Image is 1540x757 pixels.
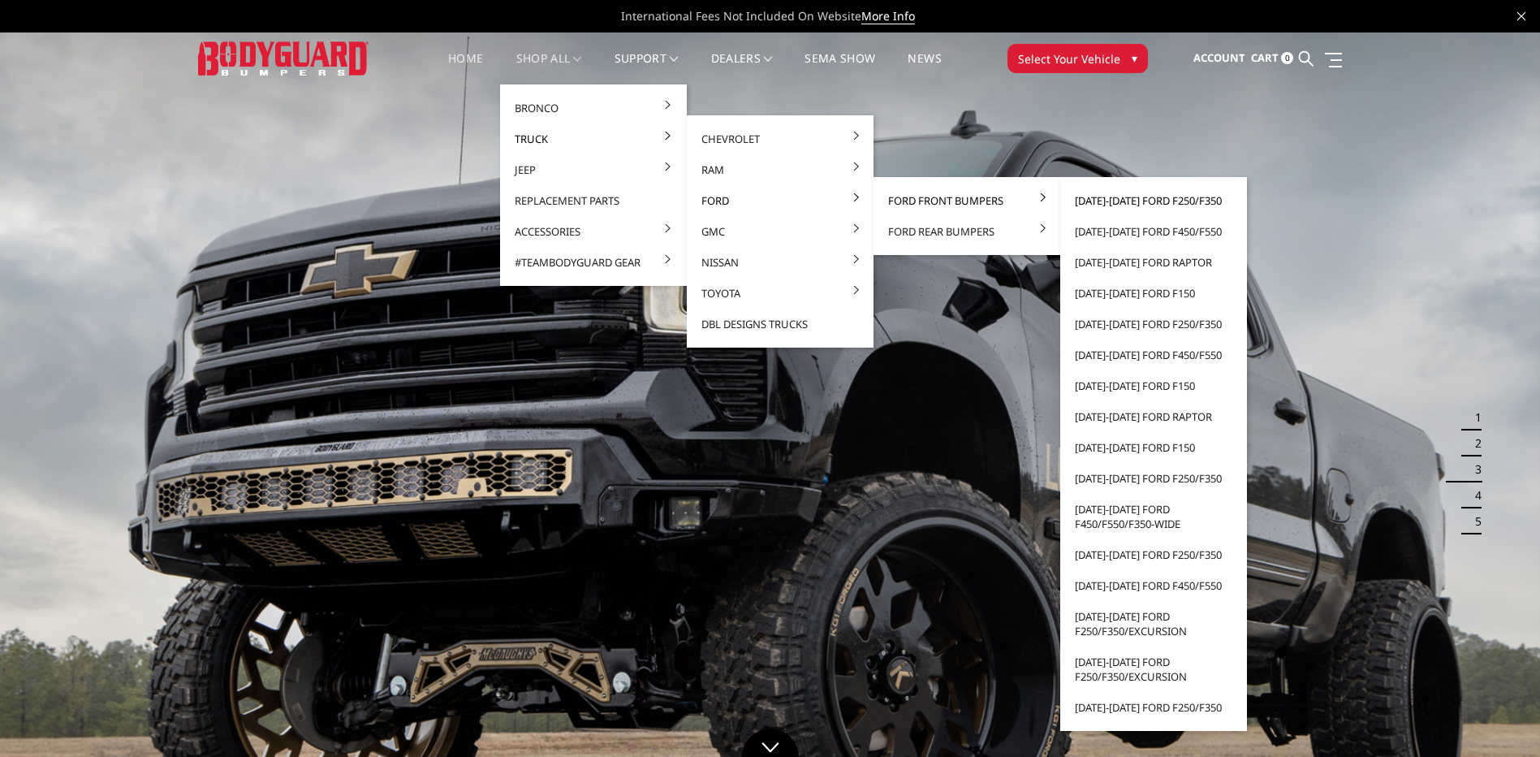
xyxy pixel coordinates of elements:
a: [DATE]-[DATE] Ford F250/F350 [1067,692,1240,723]
a: Ford [693,185,867,216]
a: [DATE]-[DATE] Ford F150 [1067,278,1240,309]
a: #TeamBodyguard Gear [507,247,680,278]
a: Dealers [711,53,773,84]
span: Account [1193,50,1245,65]
button: 5 of 5 [1465,508,1482,534]
a: Truck [507,123,680,154]
button: Select Your Vehicle [1007,44,1148,73]
a: Jeep [507,154,680,185]
button: 4 of 5 [1465,482,1482,508]
a: [DATE]-[DATE] Ford F250/F350 [1067,463,1240,494]
a: GMC [693,216,867,247]
a: [DATE]-[DATE] Ford F250/F350 [1067,309,1240,340]
a: [DATE]-[DATE] Ford F150 [1067,370,1240,401]
button: 3 of 5 [1465,456,1482,482]
a: News [908,53,941,84]
a: shop all [516,53,582,84]
a: Toyota [693,278,867,309]
a: [DATE]-[DATE] Ford F250/F350/Excursion [1067,647,1240,692]
a: Ford Front Bumpers [880,185,1054,216]
span: ▾ [1132,50,1137,67]
a: [DATE]-[DATE] Ford F250/F350 [1067,185,1240,216]
a: [DATE]-[DATE] Ford F150 [1067,432,1240,463]
a: [DATE]-[DATE] Ford F450/F550/F350-wide [1067,494,1240,539]
a: Ford Rear Bumpers [880,216,1054,247]
a: [DATE]-[DATE] Ford F450/F550 [1067,216,1240,247]
a: [DATE]-[DATE] Ford F250/F350 [1067,539,1240,570]
a: Home [448,53,483,84]
a: Bronco [507,93,680,123]
a: [DATE]-[DATE] Ford Raptor [1067,247,1240,278]
a: Click to Down [742,729,799,757]
span: Select Your Vehicle [1018,50,1120,67]
a: Cart 0 [1251,37,1293,80]
a: More Info [861,8,915,24]
img: BODYGUARD BUMPERS [198,41,369,75]
a: DBL Designs Trucks [693,309,867,340]
span: 0 [1281,52,1293,64]
a: SEMA Show [805,53,875,84]
button: 2 of 5 [1465,430,1482,456]
a: Accessories [507,216,680,247]
a: Chevrolet [693,123,867,154]
button: 1 of 5 [1465,404,1482,430]
a: Support [615,53,679,84]
a: Account [1193,37,1245,80]
a: Nissan [693,247,867,278]
a: Ram [693,154,867,185]
span: Cart [1251,50,1279,65]
a: [DATE]-[DATE] Ford Raptor [1067,401,1240,432]
a: [DATE]-[DATE] Ford F450/F550 [1067,340,1240,370]
a: [DATE]-[DATE] Ford F250/F350/Excursion [1067,601,1240,647]
a: Replacement Parts [507,185,680,216]
a: [DATE]-[DATE] Ford F450/F550 [1067,570,1240,601]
